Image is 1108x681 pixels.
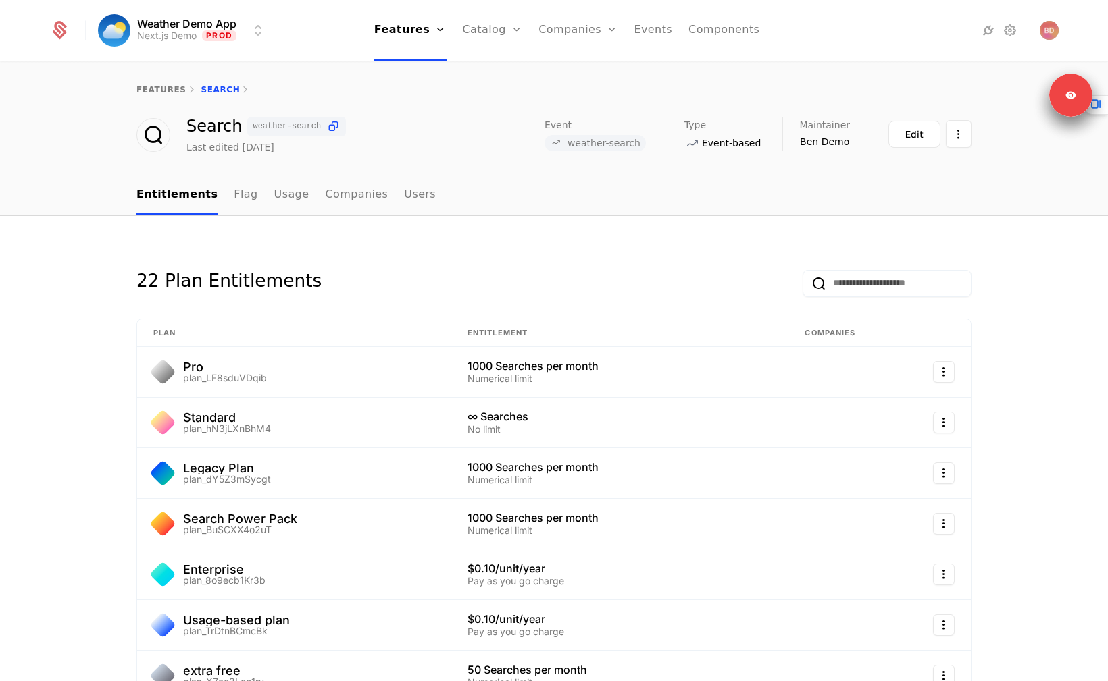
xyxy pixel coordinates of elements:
div: plan_8o9ecb1Kr3b [183,576,266,585]
button: Select environment [102,16,266,45]
div: Pro [183,361,267,373]
a: Integrations [980,22,997,38]
a: Companies [325,175,388,215]
div: Search Power Pack [183,513,297,525]
a: Usage [274,175,309,215]
div: No limit [468,425,772,434]
img: Ben Demo [1040,21,1059,40]
th: Entitlement [451,319,788,348]
nav: Main [136,175,972,215]
button: Select action [933,614,955,636]
div: Enterprise [183,564,266,576]
div: 50 Searches per month [468,664,772,675]
div: Pay as you go charge [468,576,772,586]
span: Ben Demo [800,135,849,148]
button: Select action [933,462,955,484]
div: $0.10/unit/year [468,563,772,574]
div: Pay as you go charge [468,627,772,636]
div: 1000 Searches per month [468,360,772,371]
div: Numerical limit [468,526,772,535]
span: Event [545,120,572,130]
button: Select action [933,564,955,585]
span: Prod [202,30,236,41]
span: weather-search [568,138,640,148]
button: Select action [933,361,955,383]
div: plan_dY5Z3mSycgt [183,474,271,484]
div: Edit [905,128,924,141]
span: Type [684,120,706,130]
div: Standard [183,412,271,424]
button: Select action [933,412,955,433]
div: Last edited [DATE] [186,140,274,154]
span: Maintainer [799,120,850,130]
a: Entitlements [136,175,218,215]
div: Usage-based plan [183,614,290,626]
img: Weather Demo App [98,14,130,47]
div: extra free [183,665,264,677]
div: 22 Plan Entitlements [136,270,322,297]
div: 1000 Searches per month [468,512,772,523]
span: Event-based [702,136,761,150]
th: Plan [137,319,451,348]
div: Next.js Demo [137,29,197,43]
button: Edit [888,121,940,148]
span: weather-search [253,122,321,130]
a: Users [404,175,436,215]
ul: Choose Sub Page [136,175,436,215]
a: Flag [234,175,257,215]
button: Select action [946,120,972,148]
div: Numerical limit [468,374,772,383]
a: features [136,85,186,94]
div: ∞ Searches [468,411,772,422]
div: plan_hN3jLXnBhM4 [183,424,271,433]
div: $0.10/unit/year [468,614,772,624]
button: Open user button [1040,21,1059,40]
div: Legacy Plan [183,462,271,474]
div: plan_LF8sduVDqib [183,373,267,383]
div: plan_TrDtnBCmcBk [183,626,290,636]
div: Numerical limit [468,475,772,485]
a: Settings [1002,22,1018,38]
div: plan_BuSCXX4o2uT [183,525,297,535]
div: Search [186,117,346,136]
div: 1000 Searches per month [468,462,772,472]
button: Select action [933,513,955,535]
span: Weather Demo App [137,18,236,29]
th: Companies [788,319,899,348]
